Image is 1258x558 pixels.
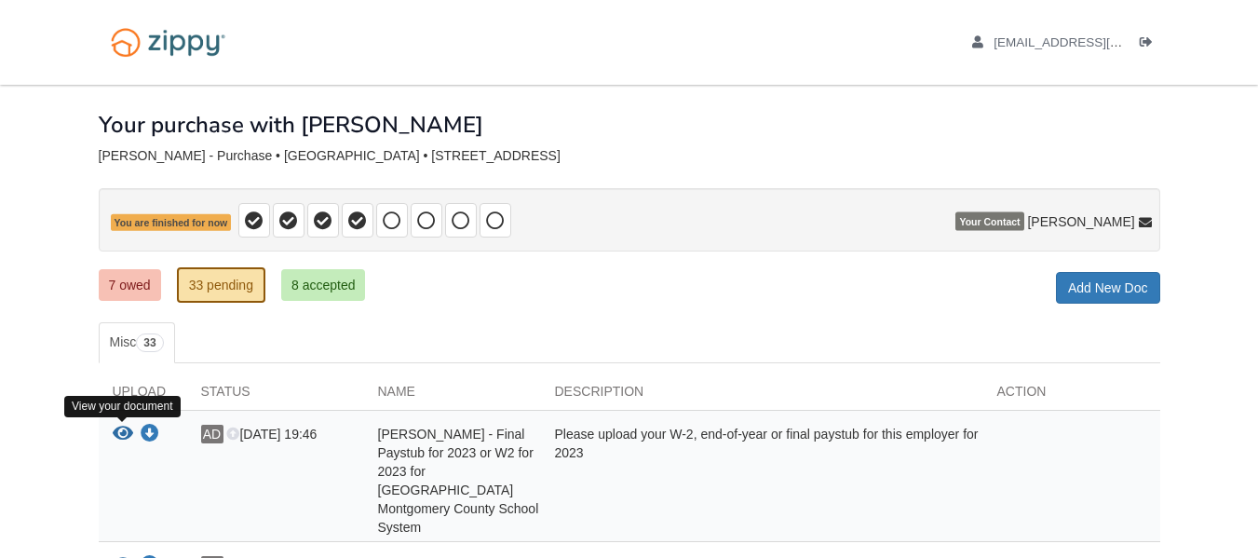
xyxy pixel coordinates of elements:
[99,113,483,137] h1: Your purchase with [PERSON_NAME]
[177,267,265,303] a: 33 pending
[99,322,175,363] a: Misc
[141,428,159,442] a: Download Ashley Dominy - Final Paystub for 2023 or W2 for 2023 for Clarksville Montgomery County ...
[1027,212,1134,231] span: [PERSON_NAME]
[226,427,317,442] span: [DATE] 19:46
[201,425,223,443] span: AD
[281,269,366,301] a: 8 accepted
[364,382,541,410] div: Name
[983,382,1160,410] div: Action
[1140,35,1160,54] a: Log out
[541,382,983,410] div: Description
[99,19,237,66] img: Logo
[541,425,983,537] div: Please upload your W-2, end-of-year or final paystub for this employer for 2023
[378,427,539,535] span: [PERSON_NAME] - Final Paystub for 2023 or W2 for 2023 for [GEOGRAPHIC_DATA] Montgomery County Sch...
[994,35,1207,49] span: esdominy2014@gmail.com
[187,382,364,410] div: Status
[99,269,161,301] a: 7 owed
[972,35,1208,54] a: edit profile
[136,333,163,352] span: 33
[99,148,1160,164] div: [PERSON_NAME] - Purchase • [GEOGRAPHIC_DATA] • [STREET_ADDRESS]
[1056,272,1160,304] a: Add New Doc
[111,214,232,232] span: You are finished for now
[64,396,181,417] div: View your document
[113,425,133,444] button: View Ashley Dominy - Final Paystub for 2023 or W2 for 2023 for Clarksville Montgomery County Scho...
[955,212,1023,231] span: Your Contact
[99,382,187,410] div: Upload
